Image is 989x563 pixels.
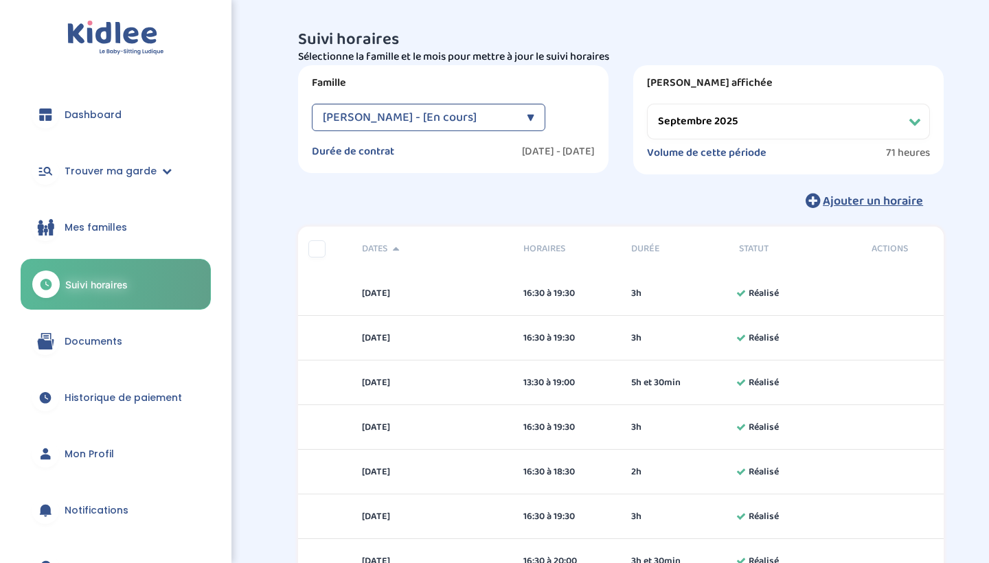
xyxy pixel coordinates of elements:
span: Historique de paiement [65,391,182,405]
span: Dashboard [65,108,122,122]
span: Mes familles [65,220,127,235]
div: Durée [621,242,729,256]
div: 13:30 à 19:00 [523,376,611,390]
a: Suivi horaires [21,259,211,310]
span: 3h [631,509,641,524]
p: Sélectionne la famille et le mois pour mettre à jour le suivi horaires [298,49,944,65]
span: Suivi horaires [65,277,128,292]
a: Trouver ma garde [21,146,211,196]
div: [DATE] [352,465,513,479]
label: [DATE] - [DATE] [522,145,595,159]
div: Dates [352,242,513,256]
div: Statut [729,242,837,256]
div: [DATE] [352,286,513,301]
div: [DATE] [352,331,513,345]
span: Réalisé [749,420,779,435]
span: [PERSON_NAME] - [En cours] [323,104,477,131]
label: Famille [312,76,595,90]
a: Mon Profil [21,429,211,479]
div: 16:30 à 19:30 [523,331,611,345]
span: Réalisé [749,465,779,479]
label: Durée de contrat [312,145,394,159]
button: Ajouter un horaire [785,185,944,216]
span: Horaires [523,242,611,256]
span: Réalisé [749,331,779,345]
div: 16:30 à 19:30 [523,420,611,435]
label: Volume de cette période [647,146,766,160]
a: Mes familles [21,203,211,252]
div: [DATE] [352,420,513,435]
span: 2h [631,465,641,479]
div: 16:30 à 18:30 [523,465,611,479]
label: [PERSON_NAME] affichée [647,76,930,90]
span: Réalisé [749,376,779,390]
span: Notifications [65,503,128,518]
div: ▼ [527,104,534,131]
span: Trouver ma garde [65,164,157,179]
img: logo.svg [67,21,164,56]
div: [DATE] [352,509,513,524]
div: [DATE] [352,376,513,390]
span: 5h et 30min [631,376,681,390]
a: Notifications [21,485,211,535]
a: Documents [21,317,211,366]
span: Réalisé [749,286,779,301]
a: Dashboard [21,90,211,139]
h3: Suivi horaires [298,31,944,49]
span: Réalisé [749,509,779,524]
a: Historique de paiement [21,373,211,422]
span: 3h [631,286,641,301]
span: Ajouter un horaire [823,192,923,211]
div: 16:30 à 19:30 [523,509,611,524]
span: Mon Profil [65,447,114,461]
div: Actions [836,242,944,256]
span: 3h [631,420,641,435]
span: 71 heures [886,146,930,160]
div: 16:30 à 19:30 [523,286,611,301]
span: Documents [65,334,122,349]
span: 3h [631,331,641,345]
